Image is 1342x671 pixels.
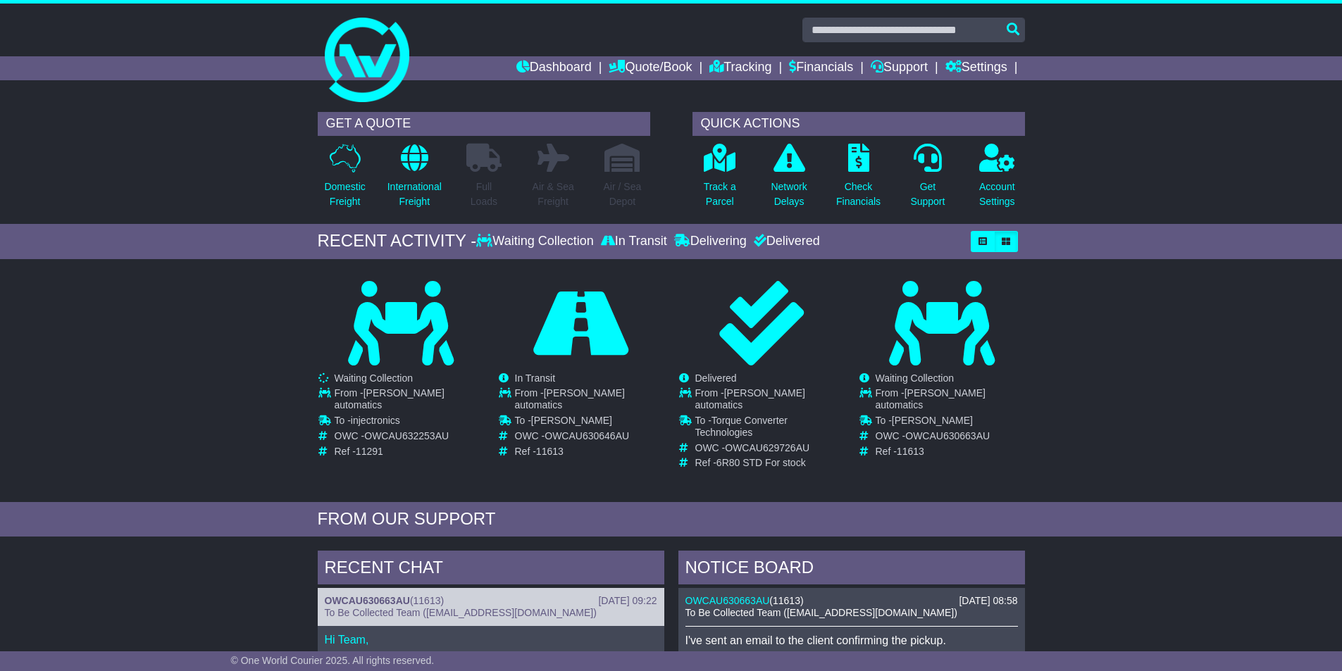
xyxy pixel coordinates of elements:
[695,387,844,415] td: From -
[959,595,1017,607] div: [DATE] 08:58
[515,446,664,458] td: Ref -
[910,180,945,209] p: Get Support
[335,387,445,410] span: [PERSON_NAME] automatics
[685,634,1018,647] p: I've sent an email to the client confirming the pickup.
[476,234,597,249] div: Waiting Collection
[597,234,671,249] div: In Transit
[671,234,750,249] div: Delivering
[515,372,556,384] span: In Transit
[709,56,771,80] a: Tracking
[871,56,928,80] a: Support
[695,387,805,410] span: [PERSON_NAME] automatics
[876,415,1024,430] td: To -
[335,415,483,430] td: To -
[598,595,657,607] div: [DATE] 09:22
[905,430,990,441] span: OWCAU630663AU
[387,180,442,209] p: International Freight
[773,595,800,606] span: 11613
[515,387,625,410] span: [PERSON_NAME] automatics
[692,112,1025,136] div: QUICK ACTIONS
[909,143,945,217] a: GetSupport
[978,143,1016,217] a: AccountSettings
[685,607,957,618] span: To Be Collected Team ([EMAIL_ADDRESS][DOMAIN_NAME])
[325,607,597,618] span: To Be Collected Team ([EMAIL_ADDRESS][DOMAIN_NAME])
[716,457,806,468] span: 6R80 STD For stock
[466,180,502,209] p: Full Loads
[324,180,365,209] p: Domestic Freight
[945,56,1007,80] a: Settings
[335,430,483,446] td: OWC -
[414,595,441,606] span: 11613
[685,595,1018,607] div: ( )
[897,446,924,457] span: 11613
[892,415,973,426] span: [PERSON_NAME]
[335,372,414,384] span: Waiting Collection
[704,180,736,209] p: Track a Parcel
[789,56,853,80] a: Financials
[695,442,844,458] td: OWC -
[876,446,1024,458] td: Ref -
[387,143,442,217] a: InternationalFreight
[318,509,1025,529] div: FROM OUR SUPPORT
[335,387,483,415] td: From -
[876,372,955,384] span: Waiting Collection
[695,415,844,442] td: To -
[335,446,483,458] td: Ref -
[750,234,820,249] div: Delivered
[979,180,1015,209] p: Account Settings
[695,457,844,469] td: Ref -
[771,180,807,209] p: Network Delays
[231,655,435,666] span: © One World Courier 2025. All rights reserved.
[695,372,737,384] span: Delivered
[318,112,650,136] div: GET A QUOTE
[703,143,737,217] a: Track aParcel
[835,143,881,217] a: CheckFinancials
[515,415,664,430] td: To -
[364,430,449,441] span: OWCAU632253AU
[678,551,1025,589] div: NOTICE BOARD
[531,415,612,426] span: [PERSON_NAME]
[318,231,477,251] div: RECENT ACTIVITY -
[725,442,809,453] span: OWCAU629726AU
[515,387,664,415] td: From -
[609,56,692,80] a: Quote/Book
[770,143,807,217] a: NetworkDelays
[533,180,574,209] p: Air & Sea Freight
[325,595,657,607] div: ( )
[516,56,592,80] a: Dashboard
[695,415,788,438] span: Torque Converter Technologies
[685,595,770,606] a: OWCAU630663AU
[325,595,410,606] a: OWCAU630663AU
[356,446,383,457] span: 11291
[323,143,366,217] a: DomesticFreight
[536,446,564,457] span: 11613
[836,180,881,209] p: Check Financials
[604,180,642,209] p: Air / Sea Depot
[318,551,664,589] div: RECENT CHAT
[876,430,1024,446] td: OWC -
[545,430,629,441] span: OWCAU630646AU
[876,387,986,410] span: [PERSON_NAME] automatics
[351,415,400,426] span: injectronics
[325,633,657,646] p: Hi Team,
[515,430,664,446] td: OWC -
[876,387,1024,415] td: From -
